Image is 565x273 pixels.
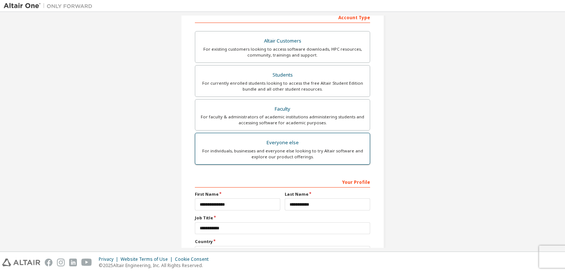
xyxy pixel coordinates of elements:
[200,138,365,148] div: Everyone else
[2,259,40,266] img: altair_logo.svg
[175,256,213,262] div: Cookie Consent
[45,259,53,266] img: facebook.svg
[200,80,365,92] div: For currently enrolled students looking to access the free Altair Student Edition bundle and all ...
[200,104,365,114] div: Faculty
[285,191,370,197] label: Last Name
[57,259,65,266] img: instagram.svg
[4,2,96,10] img: Altair One
[200,114,365,126] div: For faculty & administrators of academic institutions administering students and accessing softwa...
[195,239,370,245] label: Country
[200,70,365,80] div: Students
[69,259,77,266] img: linkedin.svg
[195,191,280,197] label: First Name
[200,36,365,46] div: Altair Customers
[200,46,365,58] div: For existing customers looking to access software downloads, HPC resources, community, trainings ...
[195,176,370,188] div: Your Profile
[81,259,92,266] img: youtube.svg
[200,148,365,160] div: For individuals, businesses and everyone else looking to try Altair software and explore our prod...
[195,215,370,221] label: Job Title
[121,256,175,262] div: Website Terms of Use
[99,262,213,269] p: © 2025 Altair Engineering, Inc. All Rights Reserved.
[195,11,370,23] div: Account Type
[99,256,121,262] div: Privacy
